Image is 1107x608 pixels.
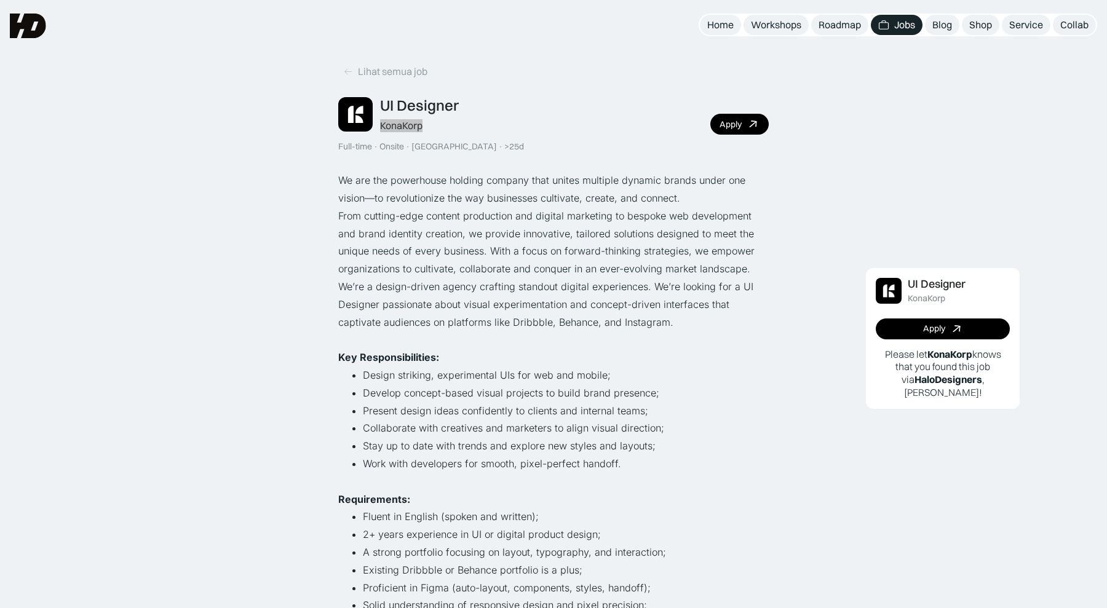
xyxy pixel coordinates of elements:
li: Present design ideas confidently to clients and internal teams; [363,402,769,420]
p: We’re a design-driven agency crafting standout digital experiences. We’re looking for a UI Design... [338,278,769,331]
p: We are the powerhouse holding company that unites multiple dynamic brands under one vision—to rev... [338,172,769,207]
li: Develop concept-based visual projects to build brand presence; [363,384,769,402]
div: KonaKorp [380,119,423,132]
a: Apply [710,114,769,135]
div: · [405,141,410,152]
div: Collab [1060,18,1089,31]
div: >25d [504,141,524,152]
p: From cutting-edge content production and digital marketing to bespoke web development and brand i... [338,207,769,278]
div: Apply [923,323,945,334]
li: Fluent in English (spoken and written); [363,508,769,526]
li: Work with developers for smooth, pixel-perfect handoff. [363,455,769,473]
div: · [498,141,503,152]
a: Roadmap [811,15,868,35]
div: Apply [720,119,742,130]
div: [GEOGRAPHIC_DATA] [411,141,497,152]
a: Collab [1053,15,1096,35]
a: Lihat semua job [338,61,432,82]
div: KonaKorp [908,293,945,304]
div: UI Designer [908,278,966,291]
div: UI Designer [380,97,459,114]
li: A strong portfolio focusing on layout, typography, and interaction; [363,543,769,561]
a: Service [1002,15,1050,35]
div: Shop [969,18,992,31]
div: Workshops [751,18,801,31]
strong: Requirements: [338,493,410,505]
div: Onsite [379,141,404,152]
div: · [373,141,378,152]
a: Blog [925,15,959,35]
img: Job Image [876,278,902,304]
li: Design striking, experimental UIs for web and mobile; [363,366,769,384]
strong: Key Responsibilities: [338,351,439,363]
div: Lihat semua job [358,65,427,78]
div: Full-time [338,141,372,152]
div: Service [1009,18,1043,31]
a: Workshops [744,15,809,35]
div: Blog [932,18,952,31]
div: Home [707,18,734,31]
a: Jobs [871,15,922,35]
div: Roadmap [819,18,861,31]
img: Job Image [338,97,373,132]
p: ‍ [338,473,769,491]
a: Home [700,15,741,35]
div: Jobs [894,18,915,31]
b: KonaKorp [927,348,972,360]
li: Stay up to date with trends and explore new styles and layouts; [363,437,769,455]
a: Apply [876,318,1010,339]
p: ‍ [338,331,769,349]
li: Existing Dribbble or Behance portfolio is a plus; [363,561,769,579]
a: Shop [962,15,999,35]
p: Please let knows that you found this job via , [PERSON_NAME]! [876,348,1010,399]
li: Proficient in Figma (auto-layout, components, styles, handoff); [363,579,769,597]
li: 2+ years experience in UI or digital product design; [363,526,769,543]
li: Collaborate with creatives and marketers to align visual direction; [363,419,769,437]
b: HaloDesigners [915,373,982,385]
